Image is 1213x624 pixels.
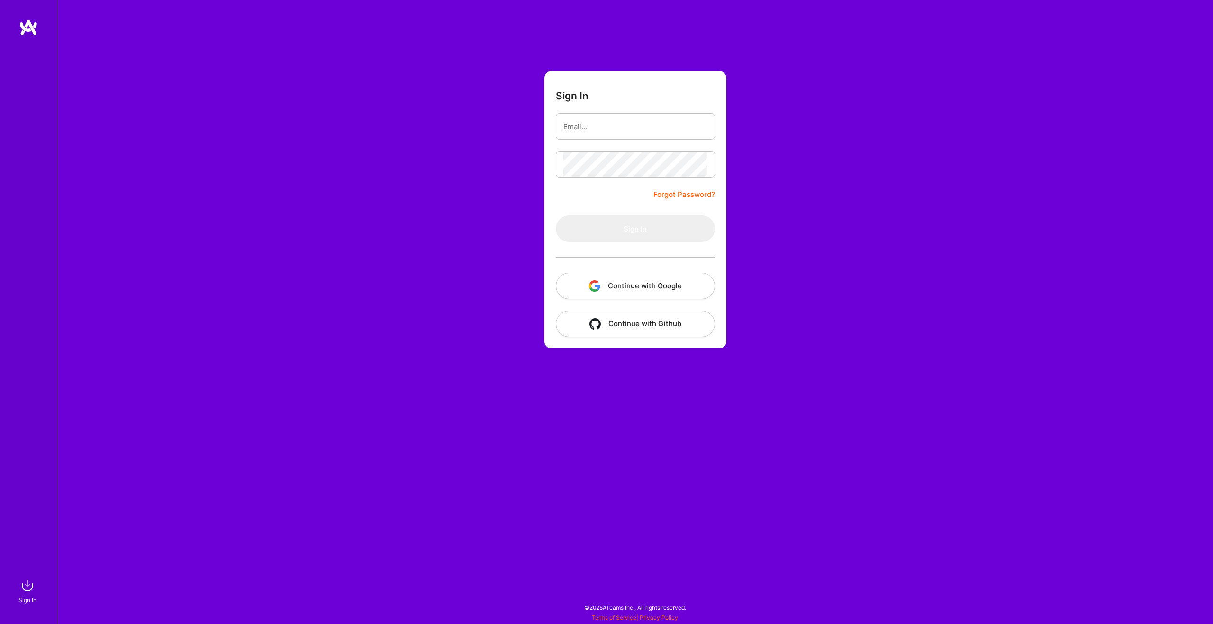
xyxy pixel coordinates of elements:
[640,614,678,621] a: Privacy Policy
[653,189,715,200] a: Forgot Password?
[563,115,707,139] input: Email...
[589,280,600,292] img: icon
[18,576,37,595] img: sign in
[20,576,37,605] a: sign inSign In
[57,596,1213,619] div: © 2025 ATeams Inc., All rights reserved.
[556,90,588,102] h3: Sign In
[556,215,715,242] button: Sign In
[19,19,38,36] img: logo
[18,595,36,605] div: Sign In
[556,311,715,337] button: Continue with Github
[589,318,601,330] img: icon
[592,614,636,621] a: Terms of Service
[556,273,715,299] button: Continue with Google
[592,614,678,621] span: |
